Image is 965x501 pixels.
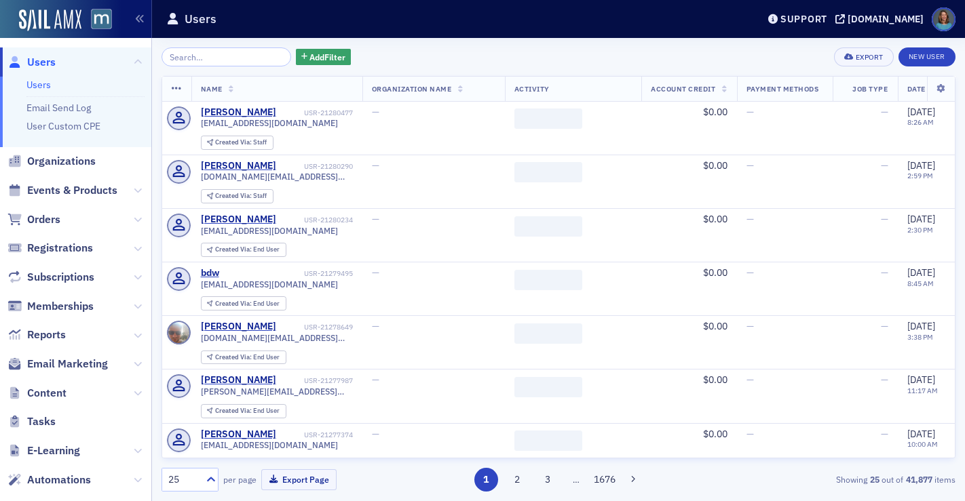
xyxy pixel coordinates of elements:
[881,213,888,225] span: —
[703,266,727,279] span: $0.00
[201,172,353,182] span: [DOMAIN_NAME][EMAIL_ADDRESS][DOMAIN_NAME]
[7,55,56,70] a: Users
[907,225,933,235] time: 2:30 PM
[907,171,933,180] time: 2:59 PM
[907,439,938,449] time: 10:00 AM
[505,468,529,492] button: 2
[215,245,253,254] span: Created Via :
[372,159,379,172] span: —
[278,376,353,385] div: USR-21277987
[848,13,924,25] div: [DOMAIN_NAME]
[703,106,727,118] span: $0.00
[7,473,91,487] a: Automations
[27,154,96,169] span: Organizations
[7,183,117,198] a: Events & Products
[215,407,280,415] div: End User
[7,154,96,169] a: Organizations
[881,106,888,118] span: —
[278,108,353,117] div: USR-21280477
[185,11,216,27] h1: Users
[201,136,273,150] div: Created Via: Staff
[215,299,253,308] span: Created Via :
[932,7,955,31] span: Profile
[7,241,93,256] a: Registrations
[278,430,353,439] div: USR-21277374
[261,469,337,490] button: Export Page
[514,84,550,94] span: Activity
[201,118,338,128] span: [EMAIL_ADDRESS][DOMAIN_NAME]
[780,13,827,25] div: Support
[907,386,938,395] time: 11:17 AM
[703,213,727,225] span: $0.00
[7,327,66,342] a: Reports
[746,159,754,172] span: —
[27,357,108,372] span: Email Marketing
[201,350,286,365] div: Created Via: End User
[215,354,280,361] div: End User
[907,84,960,94] span: Date Created
[907,266,935,279] span: [DATE]
[201,333,353,343] span: [DOMAIN_NAME][EMAIL_ADDRESS][DOMAIN_NAME]
[746,84,819,94] span: Payment Methods
[703,159,727,172] span: $0.00
[201,267,219,279] div: bdw
[898,47,955,66] a: New User
[26,120,100,132] a: User Custom CPE
[27,386,67,401] span: Content
[372,84,452,94] span: Organization Name
[835,14,928,24] button: [DOMAIN_NAME]
[309,51,345,63] span: Add Filter
[907,374,935,386] span: [DATE]
[91,9,112,30] img: SailAMX
[7,212,60,227] a: Orders
[372,266,379,279] span: —
[296,49,352,66] button: AddFilter
[201,160,276,172] div: [PERSON_NAME]
[201,84,223,94] span: Name
[201,243,286,257] div: Created Via: End User
[746,374,754,386] span: —
[514,270,582,290] span: ‌
[907,279,934,288] time: 8:45 AM
[278,162,353,171] div: USR-21280290
[201,428,276,441] a: [PERSON_NAME]
[907,106,935,118] span: [DATE]
[881,320,888,332] span: —
[7,357,108,372] a: Email Marketing
[215,138,253,146] span: Created Via :
[27,270,94,285] span: Subscriptions
[215,193,267,200] div: Staff
[567,473,586,485] span: …
[651,84,715,94] span: Account Credit
[278,323,353,332] div: USR-21278649
[201,214,276,226] a: [PERSON_NAME]
[26,79,51,91] a: Users
[26,102,91,114] a: Email Send Log
[372,428,379,440] span: —
[907,332,933,342] time: 3:38 PM
[201,321,276,333] a: [PERSON_NAME]
[703,428,727,440] span: $0.00
[7,386,67,401] a: Content
[215,246,280,254] div: End User
[852,84,888,94] span: Job Type
[514,430,582,451] span: ‌
[201,226,338,236] span: [EMAIL_ADDRESS][DOMAIN_NAME]
[215,191,253,200] span: Created Via :
[372,374,379,386] span: —
[593,468,617,492] button: 1676
[372,213,379,225] span: —
[201,458,273,472] div: Created Via: Staff
[278,216,353,224] div: USR-21280234
[7,270,94,285] a: Subscriptions
[746,106,754,118] span: —
[215,353,253,361] span: Created Via :
[867,473,882,485] strong: 25
[201,279,338,289] span: [EMAIL_ADDRESS][DOMAIN_NAME]
[881,428,888,440] span: —
[215,300,280,308] div: End User
[903,473,934,485] strong: 41,877
[162,47,291,66] input: Search…
[907,117,934,127] time: 8:26 AM
[881,266,888,279] span: —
